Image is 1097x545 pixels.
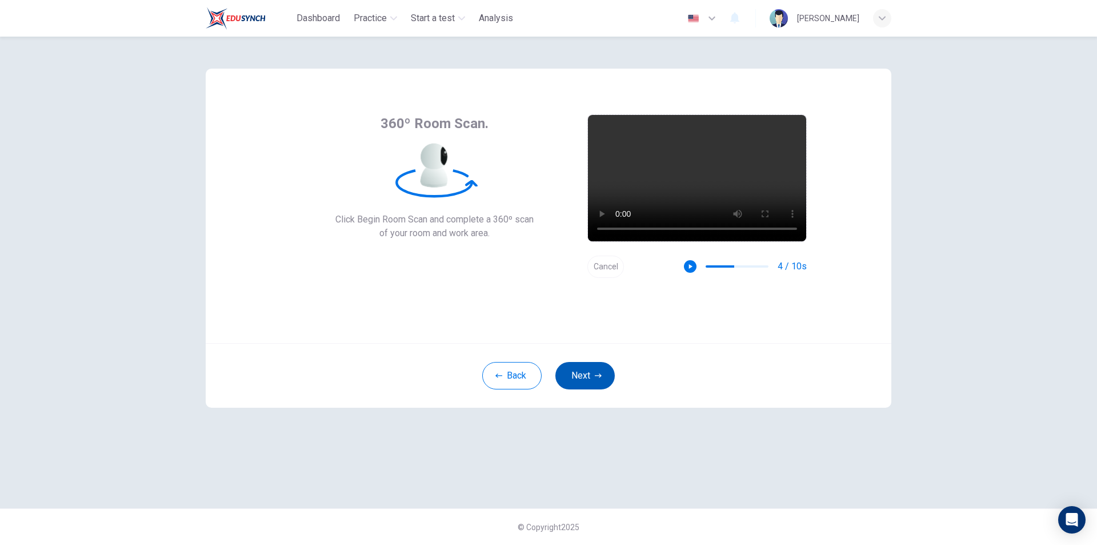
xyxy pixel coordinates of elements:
span: of your room and work area. [335,226,534,240]
span: © Copyright 2025 [518,523,579,532]
span: Practice [354,11,387,25]
button: Practice [349,8,402,29]
img: Train Test logo [206,7,266,30]
div: Open Intercom Messenger [1058,506,1086,534]
img: en [686,14,700,23]
button: Cancel [587,256,624,278]
span: Click Begin Room Scan and complete a 360º scan [335,213,534,226]
span: Dashboard [297,11,340,25]
button: Next [555,362,615,389]
span: 4 / 10s [778,260,807,273]
img: Profile picture [770,9,788,27]
span: 360º Room Scan. [381,114,489,133]
button: Start a test [406,8,470,29]
a: Train Test logo [206,7,292,30]
div: [PERSON_NAME] [797,11,859,25]
button: Dashboard [292,8,345,29]
button: Analysis [474,8,518,29]
button: Back [482,362,542,389]
span: Analysis [479,11,513,25]
span: Start a test [411,11,455,25]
